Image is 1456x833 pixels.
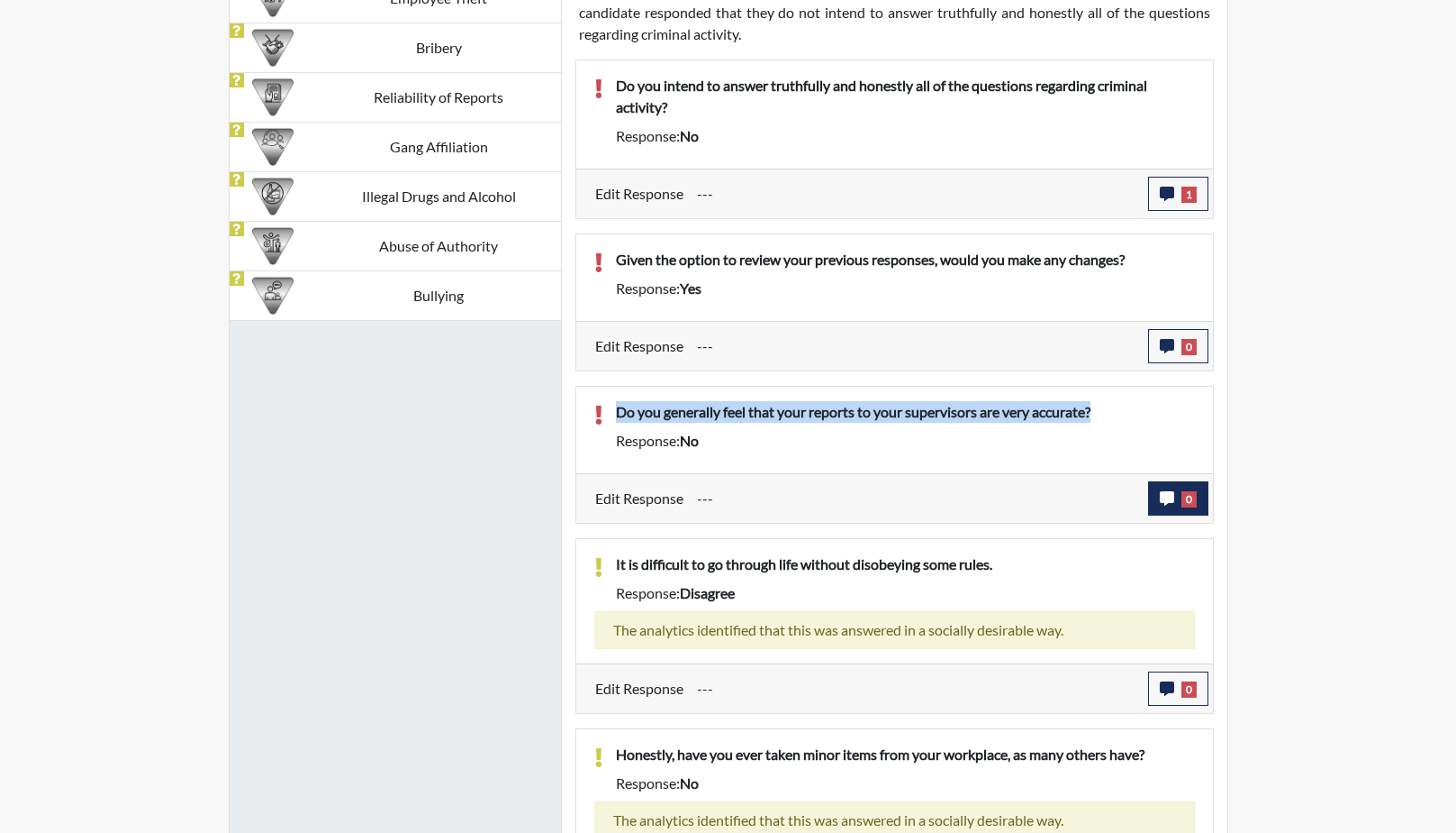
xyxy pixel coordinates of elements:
img: CATEGORY%20ICON-01.94e51fac.png [252,225,294,267]
td: Gang Affiliation [317,122,561,171]
td: Bullying [317,270,561,320]
img: CATEGORY%20ICON-20.4a32fe39.png [252,77,294,118]
button: 0 [1148,481,1208,516]
span: no [680,774,699,792]
div: Update the test taker's response, the change might impact the score [683,481,1148,516]
button: 0 [1148,672,1208,706]
div: Response: [602,773,1208,794]
div: Response: [602,430,1208,452]
span: disagree [680,584,735,601]
span: 0 [1181,491,1197,508]
div: Response: [602,582,1208,604]
td: Illegal Drugs and Alcohol [317,171,561,221]
label: Edit Response [595,329,683,363]
button: 0 [1148,329,1208,363]
div: Response: [602,125,1208,147]
label: Edit Response [595,177,683,211]
div: Update the test taker's response, the change might impact the score [683,329,1148,363]
span: no [680,432,699,449]
p: It is difficult to go through life without disobeying some rules. [616,554,1195,575]
p: Do you intend to answer truthfully and honestly all of the questions regarding criminal activity? [616,75,1195,118]
button: 1 [1148,177,1208,211]
td: Reliability of Reports [317,72,561,122]
label: Edit Response [595,672,683,706]
div: Update the test taker's response, the change might impact the score [683,177,1148,211]
td: Bribery [317,23,561,72]
span: 0 [1181,682,1197,698]
div: Response: [602,278,1208,299]
p: Given the option to review your previous responses, would you make any changes? [616,249,1195,270]
span: no [680,127,699,144]
img: CATEGORY%20ICON-12.0f6f1024.png [252,176,294,217]
img: CATEGORY%20ICON-03.c5611939.png [252,27,294,69]
div: The analytics identified that this was answered in a socially desirable way. [594,611,1195,649]
span: 0 [1181,339,1197,355]
p: Honestly, have you ever taken minor items from your workplace, as many others have? [616,744,1195,765]
p: Do you generally feel that your reports to your supervisors are very accurate? [616,401,1195,423]
td: Abuse of Authority [317,221,561,270]
img: CATEGORY%20ICON-02.2c5dd649.png [252,126,294,168]
label: Edit Response [595,481,683,516]
div: Update the test taker's response, the change might impact the score [683,672,1148,706]
span: yes [680,279,701,297]
img: CATEGORY%20ICON-04.6d01e8fa.png [252,275,294,316]
span: 1 [1181,187,1197,203]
